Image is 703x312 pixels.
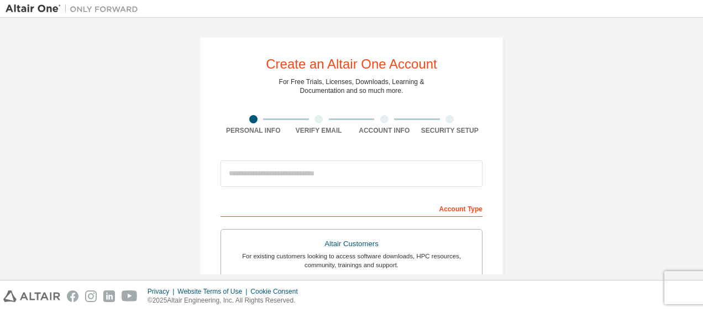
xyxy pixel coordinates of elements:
[228,236,475,252] div: Altair Customers
[221,199,482,217] div: Account Type
[3,290,60,302] img: altair_logo.svg
[286,126,352,135] div: Verify Email
[6,3,144,14] img: Altair One
[103,290,115,302] img: linkedin.svg
[85,290,97,302] img: instagram.svg
[67,290,78,302] img: facebook.svg
[266,58,437,71] div: Create an Altair One Account
[148,296,305,305] p: © 2025 Altair Engineering, Inc. All Rights Reserved.
[351,126,417,135] div: Account Info
[279,77,424,95] div: For Free Trials, Licenses, Downloads, Learning & Documentation and so much more.
[417,126,483,135] div: Security Setup
[250,287,304,296] div: Cookie Consent
[122,290,138,302] img: youtube.svg
[148,287,177,296] div: Privacy
[228,252,475,269] div: For existing customers looking to access software downloads, HPC resources, community, trainings ...
[221,126,286,135] div: Personal Info
[177,287,250,296] div: Website Terms of Use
